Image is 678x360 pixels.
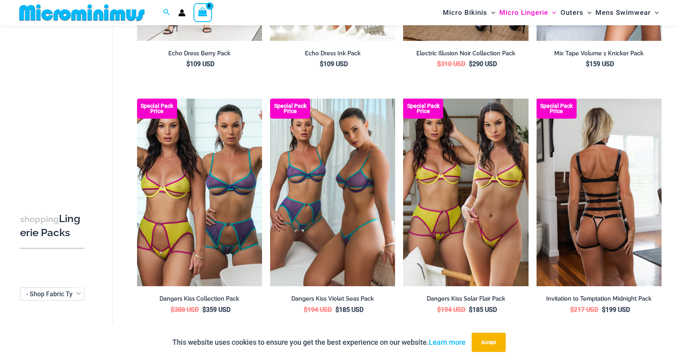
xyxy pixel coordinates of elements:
span: Menu Toggle [583,2,591,23]
a: Dangers Kiss Collection Pack [137,295,262,305]
bdi: 159 USD [586,60,614,68]
span: Menu Toggle [651,2,659,23]
bdi: 109 USD [320,60,348,68]
bdi: 217 USD [570,306,598,313]
img: Dangers kiss Violet Seas Pack [270,99,395,286]
span: Outers [561,2,583,23]
p: This website uses cookies to ensure you get the best experience on our website. [172,336,466,348]
bdi: 199 USD [602,306,630,313]
b: Special Pack Price [137,103,177,114]
span: $ [469,306,472,313]
nav: Site Navigation [440,1,662,24]
span: $ [304,306,307,313]
a: View Shopping Cart, empty [194,3,212,22]
img: MM SHOP LOGO FLAT [16,4,148,22]
span: shopping [20,214,59,224]
h2: Dangers Kiss Violet Seas Pack [270,295,395,303]
span: $ [437,60,441,68]
a: Dangers Kiss Solar Flair Pack [403,295,528,305]
span: - Shop Fabric Type [20,288,84,300]
a: Echo Dress Berry Pack [137,50,262,60]
bdi: 194 USD [437,306,465,313]
img: Dangers kiss Solar Flair Pack [403,99,528,286]
span: - Shop Fabric Type [26,290,80,298]
button: Accept [472,333,506,352]
h2: Dangers Kiss Solar Flair Pack [403,295,528,303]
a: Micro BikinisMenu ToggleMenu Toggle [441,2,497,23]
span: $ [202,306,206,313]
span: $ [335,306,339,313]
span: $ [437,306,441,313]
a: Dangers Kiss Violet Seas Pack [270,295,395,305]
bdi: 194 USD [304,306,332,313]
span: Menu Toggle [487,2,495,23]
img: Dangers kiss Collection Pack [137,99,262,286]
span: $ [586,60,589,68]
h2: Dangers Kiss Collection Pack [137,295,262,303]
span: Menu Toggle [548,2,556,23]
bdi: 310 USD [437,60,465,68]
span: $ [469,60,472,68]
b: Special Pack Price [270,103,310,114]
img: Invitation to Temptation Midnight 1037 Bra 6037 Thong 1954 Bodysuit 04 [537,99,662,286]
iframe: TrustedSite Certified [20,27,92,187]
a: Search icon link [163,8,170,18]
a: Dangers kiss Solar Flair Pack Dangers Kiss Solar Flair 1060 Bra 6060 Thong 1760 Garter 03Dangers ... [403,99,528,286]
span: $ [186,60,190,68]
span: Micro Bikinis [443,2,487,23]
bdi: 359 USD [202,306,230,313]
a: Micro LingerieMenu ToggleMenu Toggle [497,2,558,23]
span: $ [570,306,574,313]
b: Special Pack Price [403,103,443,114]
h2: Echo Dress Ink Pack [270,50,395,57]
span: Mens Swimwear [595,2,651,23]
a: Dangers kiss Collection Pack Dangers Kiss Solar Flair 1060 Bra 611 Micro 1760 Garter 03Dangers Ki... [137,99,262,286]
bdi: 185 USD [469,306,497,313]
a: Learn more [429,338,466,346]
a: Invitation to Temptation Midnight 1037 Bra 6037 Thong 1954 Bodysuit 02 Invitation to Temptation M... [537,99,662,286]
a: Electric Illusion Noir Collection Pack [403,50,528,60]
a: Account icon link [178,9,186,16]
h3: Lingerie Packs [20,212,85,240]
span: $ [171,306,174,313]
a: Mix Tape Volume 1 Knicker Pack [537,50,662,60]
bdi: 290 USD [469,60,497,68]
h2: Mix Tape Volume 1 Knicker Pack [537,50,662,57]
a: Mens SwimwearMenu ToggleMenu Toggle [593,2,661,23]
bdi: 388 USD [171,306,199,313]
bdi: 185 USD [335,306,363,313]
span: $ [602,306,605,313]
a: Echo Dress Ink Pack [270,50,395,60]
span: Micro Lingerie [499,2,548,23]
h2: Electric Illusion Noir Collection Pack [403,50,528,57]
span: $ [320,60,323,68]
b: Special Pack Price [537,103,577,114]
bdi: 109 USD [186,60,214,68]
h2: Echo Dress Berry Pack [137,50,262,57]
span: - Shop Fabric Type [20,287,85,301]
h2: Invitation to Temptation Midnight Pack [537,295,662,303]
a: OutersMenu ToggleMenu Toggle [559,2,593,23]
a: Invitation to Temptation Midnight Pack [537,295,662,305]
a: Dangers kiss Violet Seas Pack Dangers Kiss Violet Seas 1060 Bra 611 Micro 04Dangers Kiss Violet S... [270,99,395,286]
